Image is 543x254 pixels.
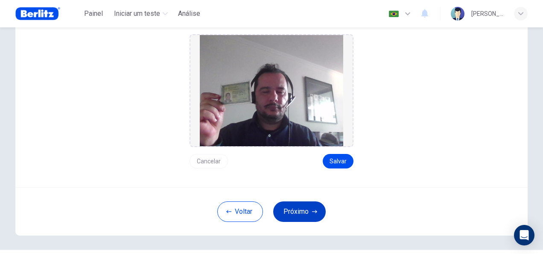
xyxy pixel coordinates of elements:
[217,201,263,222] button: Voltar
[273,201,326,222] button: Próximo
[200,35,343,146] img: preview screemshot
[190,154,228,168] button: Cancelar
[15,5,80,22] a: Berlitz Brasil logo
[323,154,353,168] button: Salvar
[80,6,107,21] button: Painel
[451,7,464,21] img: Profile picture
[178,9,200,19] span: Análise
[114,9,160,19] span: Iniciar um teste
[471,9,504,19] div: [PERSON_NAME]
[514,225,534,245] div: Open Intercom Messenger
[111,6,171,21] button: Iniciar um teste
[175,6,204,21] button: Análise
[84,9,103,19] span: Painel
[388,11,399,17] img: pt
[175,6,204,21] div: Você precisa de uma licença para acessar este conteúdo
[15,5,60,22] img: Berlitz Brasil logo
